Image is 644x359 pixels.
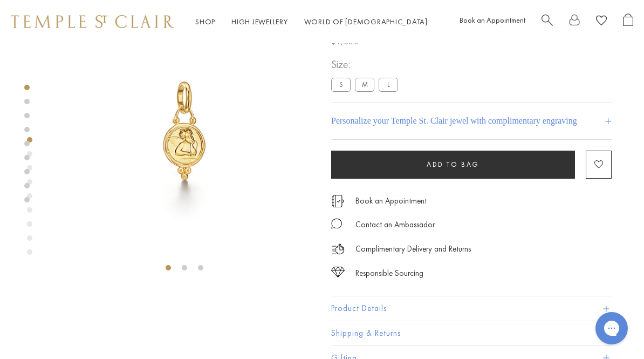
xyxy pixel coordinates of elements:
[605,111,612,131] h4: +
[355,242,471,256] p: Complimentary Delivery and Returns
[331,151,575,179] button: Add to bag
[460,15,525,25] a: Book an Appointment
[231,17,288,26] a: High JewelleryHigh Jewellery
[379,78,398,91] label: L
[331,296,612,321] button: Product Details
[331,78,351,91] label: S
[623,13,633,30] a: Open Shopping Bag
[195,15,428,29] nav: Main navigation
[355,78,374,91] label: M
[331,321,612,346] button: Shipping & Returns
[331,218,342,229] img: MessageIcon-01_2.svg
[355,218,435,232] div: Contact an Ambassador
[304,17,428,26] a: World of [DEMOGRAPHIC_DATA]World of [DEMOGRAPHIC_DATA]
[355,267,423,280] div: Responsible Sourcing
[355,195,427,207] a: Book an Appointment
[542,13,553,30] a: Search
[27,134,32,263] div: Product gallery navigation
[427,160,479,169] span: Add to bag
[11,15,174,28] img: Temple St. Clair
[331,114,577,127] h4: Personalize your Temple St. Clair jewel with complimentary engraving
[331,195,344,207] img: icon_appointment.svg
[596,13,607,30] a: View Wishlist
[331,267,345,277] img: icon_sourcing.svg
[195,17,215,26] a: ShopShop
[331,56,402,73] span: Size:
[331,242,345,256] img: icon_delivery.svg
[590,308,633,348] iframe: Gorgias live chat messenger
